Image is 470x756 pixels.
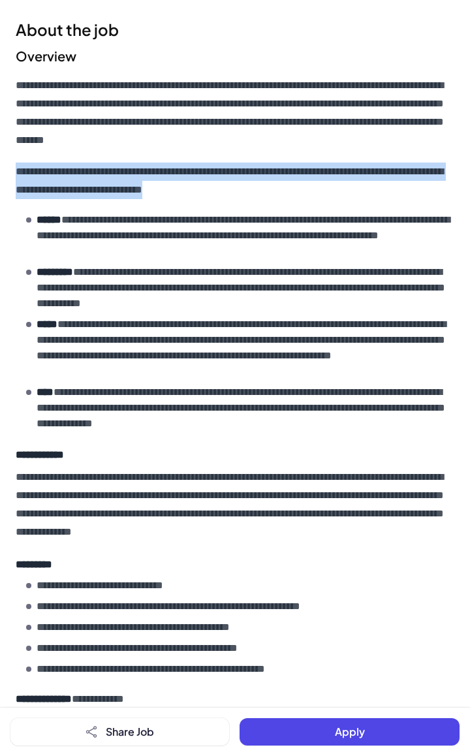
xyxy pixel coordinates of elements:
[240,718,460,746] button: Apply
[16,46,454,66] h2: Overview
[335,725,365,738] span: Apply
[10,718,229,746] button: Share Job
[16,18,454,41] h1: About the job
[106,725,154,738] span: Share Job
